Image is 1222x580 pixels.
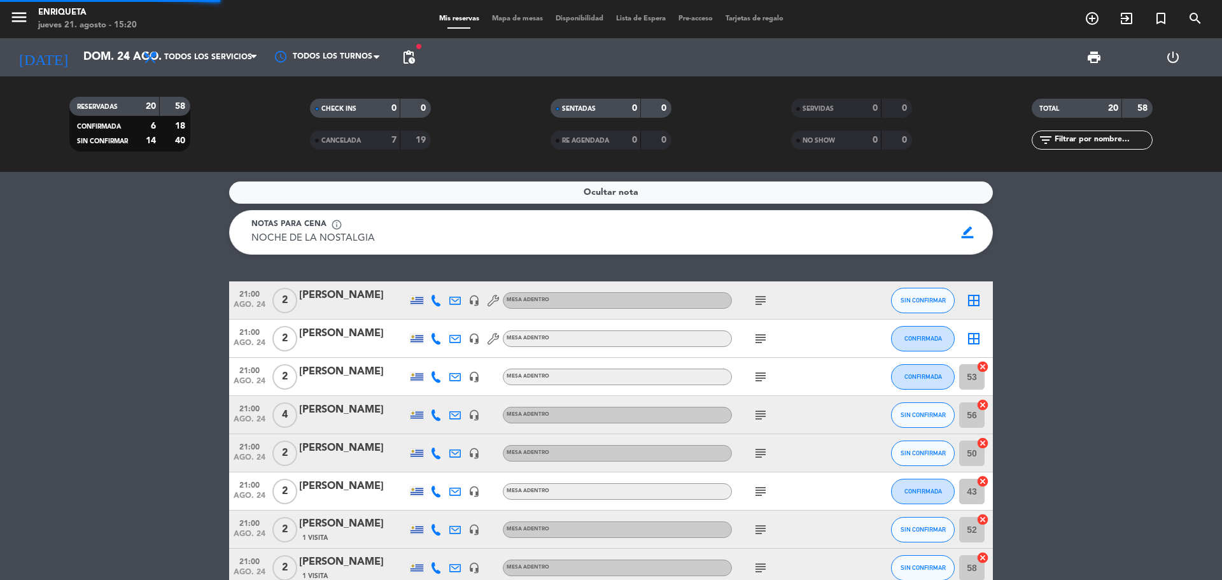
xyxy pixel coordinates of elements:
i: filter_list [1038,132,1053,148]
div: LOG OUT [1134,38,1212,76]
i: cancel [976,399,989,411]
span: Ocultar nota [584,185,638,200]
span: MESA ADENTRO [507,565,549,570]
i: cancel [976,513,989,526]
span: fiber_manual_record [415,43,423,50]
i: add_circle_outline [1085,11,1100,26]
span: ago. 24 [234,530,265,544]
span: MESA ADENTRO [507,336,549,341]
i: subject [753,407,768,423]
span: CONFIRMADA [904,488,942,495]
span: CHECK INS [321,106,356,112]
span: Mapa de mesas [486,15,549,22]
strong: 0 [873,104,878,113]
span: 21:00 [234,286,265,301]
button: SIN CONFIRMAR [891,517,955,542]
button: menu [10,8,29,31]
i: search [1188,11,1203,26]
strong: 14 [146,136,156,145]
i: subject [753,331,768,346]
div: [PERSON_NAME] [299,516,407,532]
div: [PERSON_NAME] [299,554,407,570]
i: cancel [976,551,989,564]
i: headset_mic [468,562,480,574]
button: CONFIRMADA [891,364,955,390]
span: SERVIDAS [803,106,834,112]
div: [PERSON_NAME] [299,287,407,304]
span: MESA ADENTRO [507,450,549,455]
div: Enriqueta [38,6,137,19]
strong: 0 [391,104,397,113]
span: TOTAL [1039,106,1059,112]
strong: 0 [873,136,878,145]
strong: 18 [175,122,188,131]
span: RESERVADAS [77,104,118,110]
i: headset_mic [468,409,480,421]
span: CONFIRMADA [904,373,942,380]
span: 21:00 [234,439,265,453]
strong: 6 [151,122,156,131]
strong: 40 [175,136,188,145]
span: Pre-acceso [672,15,719,22]
strong: 0 [421,104,428,113]
strong: 0 [902,136,909,145]
span: ago. 24 [234,492,265,506]
span: ago. 24 [234,415,265,430]
span: 4 [272,402,297,428]
i: cancel [976,475,989,488]
span: 21:00 [234,477,265,492]
i: menu [10,8,29,27]
span: 2 [272,479,297,504]
i: subject [753,369,768,385]
button: SIN CONFIRMAR [891,402,955,428]
strong: 58 [1137,104,1150,113]
div: [PERSON_NAME] [299,364,407,380]
span: SIN CONFIRMAR [901,297,946,304]
div: [PERSON_NAME] [299,478,407,495]
span: MESA ADENTRO [507,412,549,417]
i: headset_mic [468,371,480,383]
span: ago. 24 [234,339,265,353]
i: cancel [976,437,989,449]
div: jueves 21. agosto - 15:20 [38,19,137,32]
i: subject [753,484,768,499]
span: SENTADAS [562,106,596,112]
i: exit_to_app [1119,11,1134,26]
span: MESA ADENTRO [507,374,549,379]
span: print [1086,50,1102,65]
div: [PERSON_NAME] [299,325,407,342]
span: Mis reservas [433,15,486,22]
span: ago. 24 [234,453,265,468]
button: SIN CONFIRMAR [891,441,955,466]
strong: 20 [1108,104,1118,113]
div: [PERSON_NAME] [299,402,407,418]
span: 21:00 [234,400,265,415]
span: MESA ADENTRO [507,488,549,493]
i: headset_mic [468,524,480,535]
span: info_outline [331,219,342,230]
strong: 0 [632,136,637,145]
strong: 58 [175,102,188,111]
span: Disponibilidad [549,15,610,22]
i: subject [753,446,768,461]
span: ago. 24 [234,377,265,392]
span: NO SHOW [803,138,835,144]
i: headset_mic [468,448,480,459]
i: subject [753,293,768,308]
span: MESA ADENTRO [507,297,549,302]
span: 1 Visita [302,533,328,543]
strong: 0 [632,104,637,113]
i: border_all [966,293,981,308]
span: 21:00 [234,362,265,377]
span: 21:00 [234,553,265,568]
strong: 0 [661,104,669,113]
span: NOCHE DE LA NOSTALGIA [251,234,375,243]
span: SIN CONFIRMAR [901,449,946,456]
span: SIN CONFIRMAR [901,526,946,533]
span: pending_actions [401,50,416,65]
button: SIN CONFIRMAR [891,288,955,313]
span: CONFIRMADA [77,124,121,130]
span: ago. 24 [234,301,265,315]
strong: 0 [902,104,909,113]
i: border_all [966,331,981,346]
